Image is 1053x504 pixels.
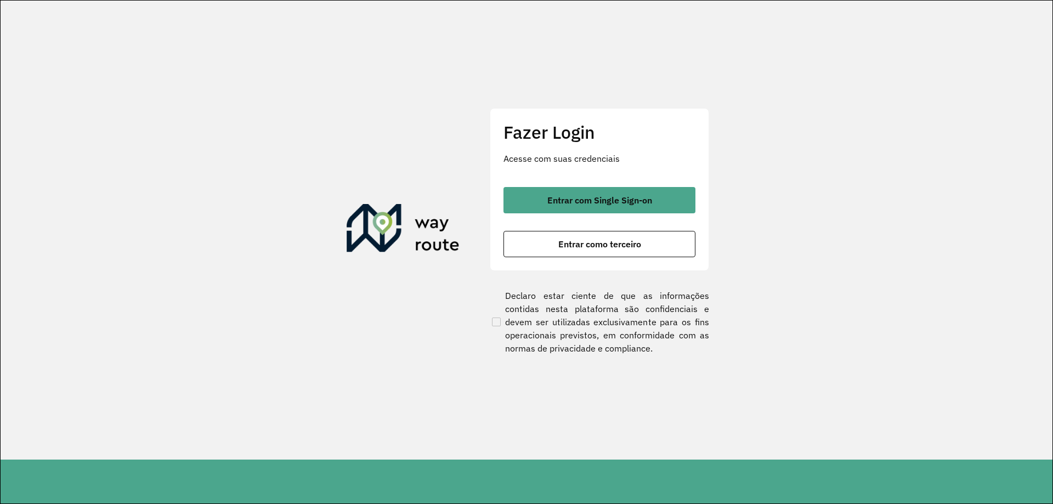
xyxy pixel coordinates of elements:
button: button [503,187,695,213]
span: Entrar com Single Sign-on [547,196,652,205]
button: button [503,231,695,257]
span: Entrar como terceiro [558,240,641,248]
h2: Fazer Login [503,122,695,143]
label: Declaro estar ciente de que as informações contidas nesta plataforma são confidenciais e devem se... [490,289,709,355]
p: Acesse com suas credenciais [503,152,695,165]
img: Roteirizador AmbevTech [347,204,460,257]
